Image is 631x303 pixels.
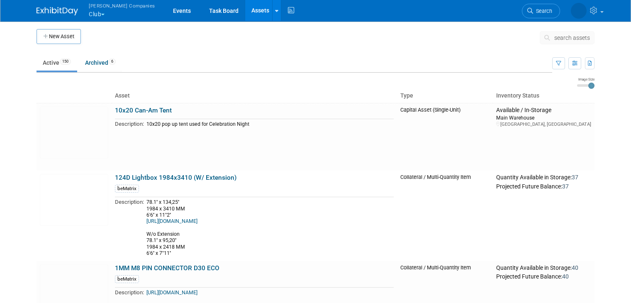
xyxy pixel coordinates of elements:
[115,288,144,297] td: Description:
[577,77,594,82] div: Image Size
[496,174,591,181] div: Quantity Available in Storage:
[540,31,594,44] button: search assets
[496,271,591,281] div: Projected Future Balance:
[146,121,394,127] div: 10x20 pop up tent used for Celebration Night
[496,114,591,121] div: Main Warehouse
[572,264,578,271] span: 40
[562,273,569,280] span: 40
[522,4,560,18] a: Search
[397,171,493,261] td: Collateral / Multi-Quantity Item
[115,174,236,181] a: 124D Lightbox 1984x3410 (W/ Extension)
[496,264,591,272] div: Quantity Available in Storage:
[112,89,397,103] th: Asset
[115,197,144,258] td: Description:
[37,7,78,15] img: ExhibitDay
[146,290,197,296] a: [URL][DOMAIN_NAME]
[115,107,172,114] a: 10x20 Can-Am Tent
[115,185,139,193] div: beMatrix
[562,183,569,190] span: 37
[79,55,122,71] a: Archived6
[496,181,591,191] div: Projected Future Balance:
[146,199,394,257] div: 78.1'' x 134,25'' 1984 x 3410 MM 6'6'' x 11"2'' W/o Extension 78.1'' x 95,20'' 1984 x 2418 MM 6'6...
[397,103,493,171] td: Capital Asset (Single-Unit)
[572,174,578,181] span: 37
[115,119,144,129] td: Description:
[37,29,81,44] button: New Asset
[37,55,77,71] a: Active150
[533,8,552,14] span: Search
[146,218,197,224] a: [URL][DOMAIN_NAME]
[89,1,155,10] span: [PERSON_NAME] Companies
[554,34,590,41] span: search assets
[496,121,591,127] div: [GEOGRAPHIC_DATA], [GEOGRAPHIC_DATA]
[115,275,139,283] div: beMatrix
[109,59,116,65] span: 6
[397,89,493,103] th: Type
[115,264,219,272] a: 1MM M8 PIN CONNECTOR D30 ECO
[571,3,587,19] img: Thomas Warnert
[496,107,591,114] div: Available / In-Storage
[60,59,71,65] span: 150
